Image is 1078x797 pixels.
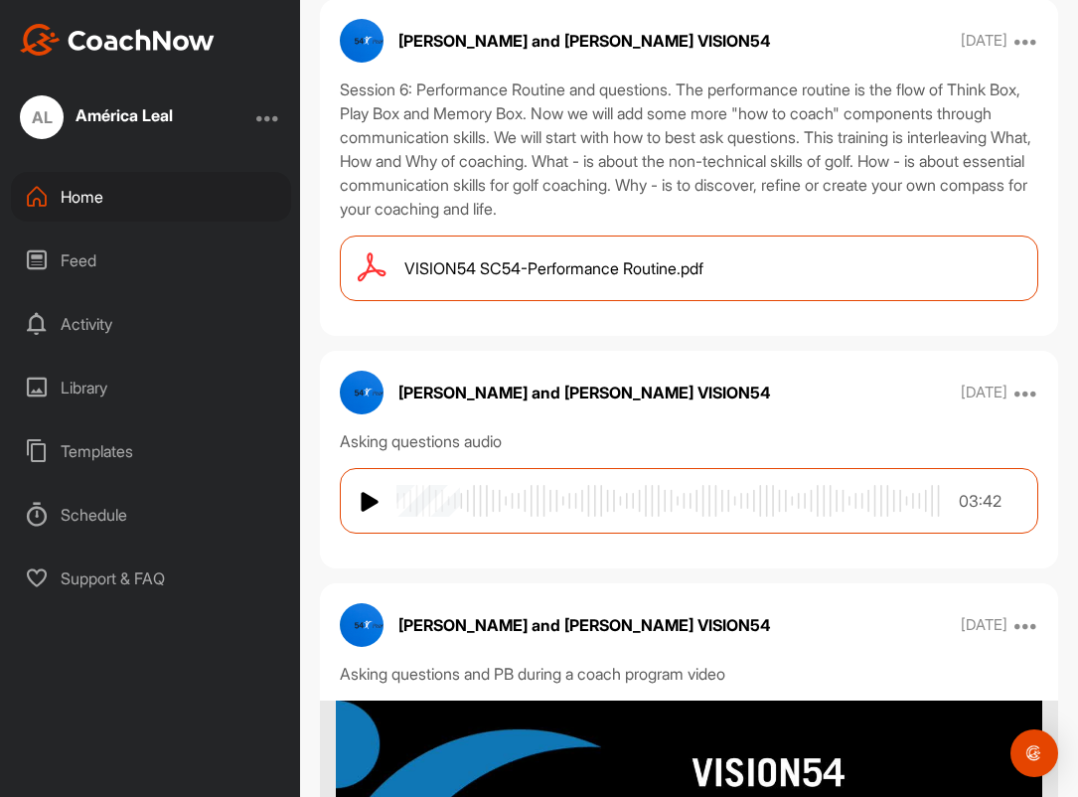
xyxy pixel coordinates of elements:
p: [DATE] [961,31,1007,51]
img: avatar [340,19,384,63]
span: VISION54 SC54-Performance Routine.pdf [404,256,703,280]
img: avatar [340,603,384,647]
div: Support & FAQ [11,554,291,603]
img: avatar [340,371,384,414]
div: Asking questions audio [340,429,1038,453]
p: [PERSON_NAME] and [PERSON_NAME] VISION54 [398,613,771,637]
div: Feed [11,236,291,285]
div: Activity [11,299,291,349]
div: 03:42 [940,489,1022,513]
p: [PERSON_NAME] and [PERSON_NAME] VISION54 [398,381,771,404]
p: [DATE] [961,615,1007,635]
div: Asking questions and PB during a coach program video [340,662,1038,686]
div: Session 6: Performance Routine and questions. The performance routine is the flow of Think Box, P... [340,78,1038,221]
div: Library [11,363,291,412]
div: Templates [11,426,291,476]
p: [DATE] [961,383,1007,402]
div: América Leal [76,107,173,123]
p: [PERSON_NAME] and [PERSON_NAME] VISION54 [398,29,771,53]
img: play/pause btn [361,490,381,514]
div: AL [20,95,64,139]
div: Home [11,172,291,222]
img: CoachNow [20,24,215,56]
a: VISION54 SC54-Performance Routine.pdf [340,236,1038,301]
div: Schedule [11,490,291,540]
div: Open Intercom Messenger [1010,729,1058,777]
